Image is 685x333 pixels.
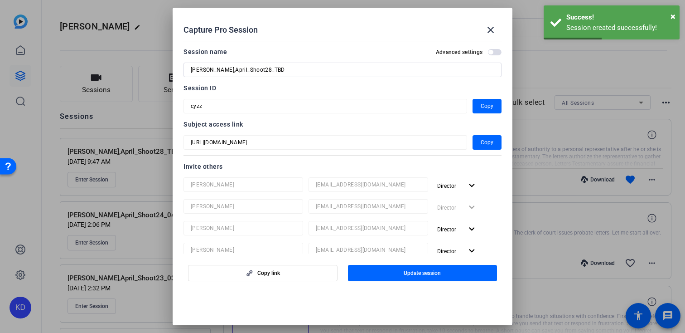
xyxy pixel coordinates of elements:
mat-icon: close [485,24,496,35]
input: Session OTP [191,101,460,112]
button: Director [434,221,481,237]
input: Session OTP [191,137,460,148]
input: Email... [316,245,421,255]
button: Copy link [188,265,338,281]
span: Copy [481,137,493,148]
span: Update session [404,269,441,277]
div: Capture Pro Session [183,19,502,41]
button: Director [434,177,481,194]
button: Close [671,10,675,23]
div: Session name [183,46,227,57]
button: Director [434,243,481,259]
button: Update session [348,265,497,281]
div: Invite others [183,161,502,172]
input: Name... [191,245,296,255]
mat-icon: expand_more [466,224,478,235]
mat-icon: expand_more [466,245,478,257]
span: × [671,11,675,22]
input: Email... [316,179,421,190]
div: Session ID [183,83,502,93]
mat-icon: expand_more [466,180,478,191]
input: Email... [316,201,421,212]
div: Success! [566,12,673,23]
span: Director [437,183,456,189]
div: Subject access link [183,119,502,130]
input: Name... [191,179,296,190]
input: Email... [316,223,421,234]
div: Session created successfully! [566,23,673,33]
button: Copy [473,135,502,150]
button: Copy [473,99,502,113]
span: Director [437,226,456,233]
input: Name... [191,201,296,212]
span: Copy [481,101,493,112]
span: Director [437,248,456,255]
input: Enter Session Name [191,64,494,75]
input: Name... [191,223,296,234]
h2: Advanced settings [436,49,482,56]
span: Copy link [257,269,280,277]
